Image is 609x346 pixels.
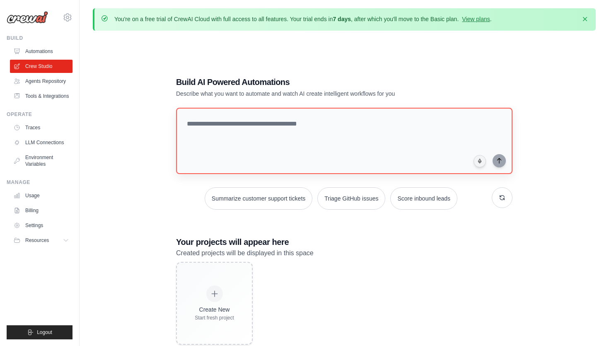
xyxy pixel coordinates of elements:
[10,60,72,73] a: Crew Studio
[462,16,490,22] a: View plans
[176,248,512,259] p: Created projects will be displayed in this space
[10,204,72,217] a: Billing
[492,187,512,208] button: Get new suggestions
[205,187,312,210] button: Summarize customer support tickets
[176,236,512,248] h3: Your projects will appear here
[176,90,454,98] p: Describe what you want to automate and watch AI create intelligent workflows for you
[195,315,234,321] div: Start fresh project
[10,75,72,88] a: Agents Repository
[317,187,385,210] button: Triage GitHub issues
[7,11,48,24] img: Logo
[10,136,72,149] a: LLM Connections
[10,189,72,202] a: Usage
[25,237,49,244] span: Resources
[7,179,72,186] div: Manage
[7,111,72,118] div: Operate
[37,329,52,336] span: Logout
[7,325,72,339] button: Logout
[474,155,486,167] button: Click to speak your automation idea
[7,35,72,41] div: Build
[114,15,492,23] p: You're on a free trial of CrewAI Cloud with full access to all features. Your trial ends in , aft...
[10,45,72,58] a: Automations
[10,219,72,232] a: Settings
[176,76,454,88] h1: Build AI Powered Automations
[10,234,72,247] button: Resources
[390,187,457,210] button: Score inbound leads
[10,121,72,134] a: Traces
[10,151,72,171] a: Environment Variables
[195,305,234,314] div: Create New
[333,16,351,22] strong: 7 days
[10,90,72,103] a: Tools & Integrations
